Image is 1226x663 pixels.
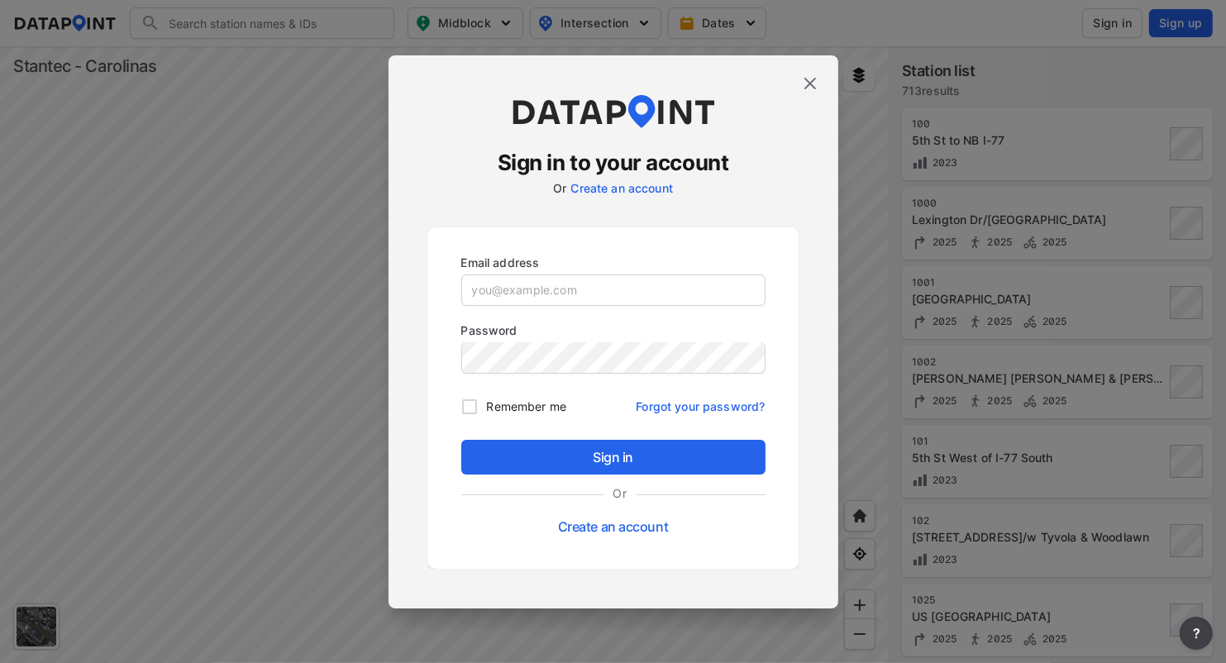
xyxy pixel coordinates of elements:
a: Create an account [558,518,668,535]
label: Or [603,484,637,502]
span: Sign in [475,447,752,467]
a: Forgot your password? [636,389,765,415]
img: close.efbf2170.svg [800,74,820,93]
input: you@example.com [462,275,765,305]
h3: Sign in to your account [428,148,799,178]
span: Remember me [487,398,566,415]
span: ? [1190,623,1203,643]
p: Password [461,322,766,339]
p: Email address [461,254,766,271]
button: more [1180,617,1213,650]
a: Create an account [570,181,673,195]
label: Or [553,181,566,195]
img: dataPointLogo.9353c09d.svg [510,95,717,128]
button: Sign in [461,440,766,475]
